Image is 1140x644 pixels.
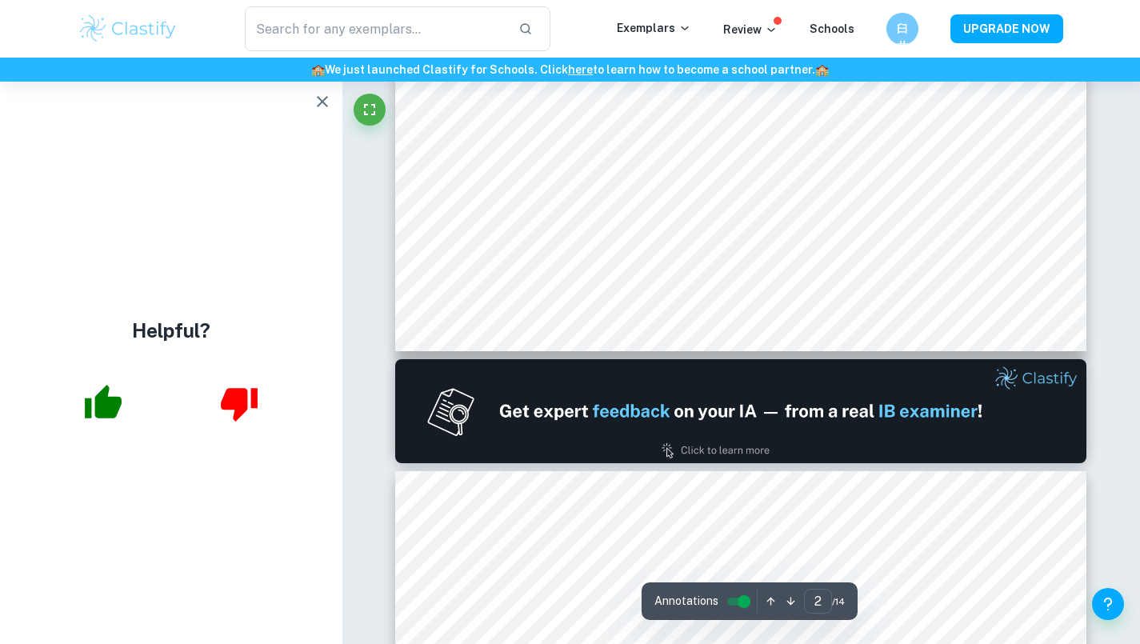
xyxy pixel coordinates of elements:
[950,14,1063,43] button: UPGRADE NOW
[395,359,1086,463] img: Ad
[815,63,829,76] span: 🏫
[893,20,911,38] h6: 臼井
[723,21,778,38] p: Review
[568,63,593,76] a: here
[132,316,210,345] h4: Helpful?
[311,63,325,76] span: 🏫
[654,593,718,610] span: Annotations
[78,13,179,45] img: Clastify logo
[245,6,506,51] input: Search for any exemplars...
[617,19,691,37] p: Exemplars
[1092,588,1124,620] button: Help and Feedback
[810,22,854,35] a: Schools
[354,94,386,126] button: Fullscreen
[3,61,1137,78] h6: We just launched Clastify for Schools. Click to learn how to become a school partner.
[832,594,845,609] span: / 14
[886,13,918,45] button: 臼井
